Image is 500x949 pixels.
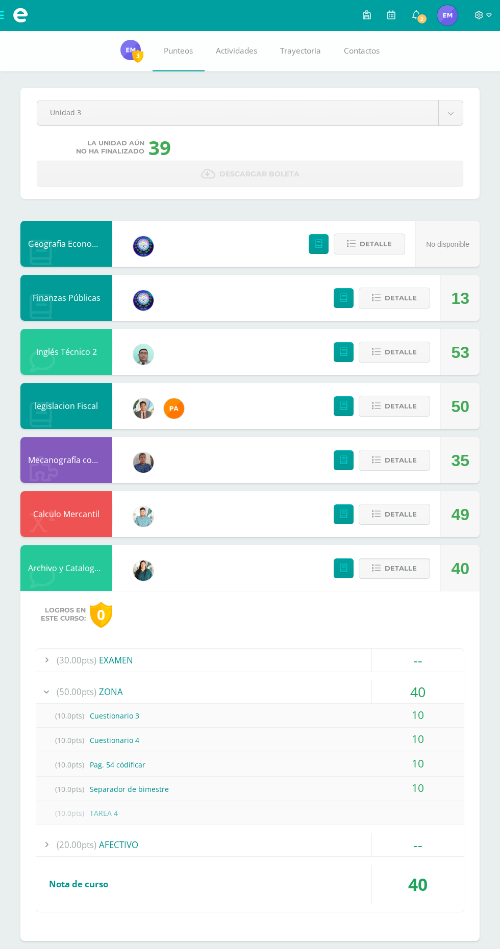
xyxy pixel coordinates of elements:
[133,236,154,257] img: 38991008722c8d66f2d85f4b768620e4.png
[36,729,464,752] div: Cuestionario 4
[36,704,464,727] div: Cuestionario 3
[164,45,193,56] span: Punteos
[451,383,469,429] div: 50
[216,45,257,56] span: Actividades
[219,162,299,187] span: Descargar boleta
[76,139,144,156] span: La unidad aún no ha finalizado
[451,329,469,375] div: 53
[451,275,469,321] div: 13
[90,602,112,628] div: 0
[451,438,469,483] div: 35
[360,235,392,253] span: Detalle
[385,451,417,470] span: Detalle
[49,753,90,776] span: (10.0pts)
[36,680,464,703] div: ZONA
[385,397,417,416] span: Detalle
[359,504,430,525] button: Detalle
[133,506,154,527] img: 3bbeeb896b161c296f86561e735fa0fc.png
[344,45,380,56] span: Contactos
[385,343,417,362] span: Detalle
[41,606,86,623] span: Logros en este curso:
[359,288,430,309] button: Detalle
[153,31,205,71] a: Punteos
[133,452,154,473] img: bf66807720f313c6207fc724d78fb4d0.png
[57,833,96,856] span: (20.00pts)
[20,329,112,375] div: Inglés Técnico 2
[120,40,141,60] img: 9ca8b07eed1c8b66a3dd7b5d2f85188a.png
[164,398,184,419] img: 81049356b3b16f348f04480ea0cb6817.png
[20,491,112,537] div: Calculo Mercantil
[132,49,143,62] span: 3
[359,558,430,579] button: Detalle
[36,778,464,801] div: Separador de bimestre
[20,437,112,483] div: Mecanografía computarizada
[20,221,112,267] div: Geografia Economica
[385,505,417,524] span: Detalle
[133,290,154,311] img: 38991008722c8d66f2d85f4b768620e4.png
[49,729,90,752] span: (10.0pts)
[359,450,430,471] button: Detalle
[372,777,464,800] div: 10
[437,5,458,25] img: 9ca8b07eed1c8b66a3dd7b5d2f85188a.png
[133,560,154,581] img: f58bb6038ea3a85f08ed05377cd67300.png
[334,234,405,254] button: Detalle
[372,833,464,856] div: --
[451,492,469,537] div: 49
[372,752,464,775] div: 10
[36,649,464,672] div: EXAMEN
[133,398,154,419] img: d725921d36275491089fe2b95fc398a7.png
[133,344,154,365] img: d4d564538211de5578f7ad7a2fdd564e.png
[20,275,112,321] div: Finanzas Públicas
[385,289,417,307] span: Detalle
[49,802,90,825] span: (10.0pts)
[49,878,108,890] span: Nota de curso
[20,383,112,429] div: legislacion Fiscal
[426,240,469,248] span: No disponible
[372,865,464,904] div: 40
[359,396,430,417] button: Detalle
[50,100,426,124] span: Unidad 3
[269,31,333,71] a: Trayectoria
[333,31,391,71] a: Contactos
[416,13,428,24] span: 2
[36,753,464,776] div: Pag. 54 códificar
[359,342,430,363] button: Detalle
[372,728,464,751] div: 10
[57,680,96,703] span: (50.00pts)
[37,100,463,125] a: Unidad 3
[49,704,90,727] span: (10.0pts)
[49,778,90,801] span: (10.0pts)
[385,559,417,578] span: Detalle
[372,649,464,672] div: --
[372,680,464,703] div: 40
[451,546,469,592] div: 40
[148,134,171,161] div: 39
[36,802,464,825] div: TAREA 4
[280,45,321,56] span: Trayectoria
[372,704,464,727] div: 10
[57,649,96,672] span: (30.00pts)
[20,545,112,591] div: Archivo y Catalogacion EspIngles
[36,833,464,856] div: AFECTIVO
[205,31,269,71] a: Actividades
